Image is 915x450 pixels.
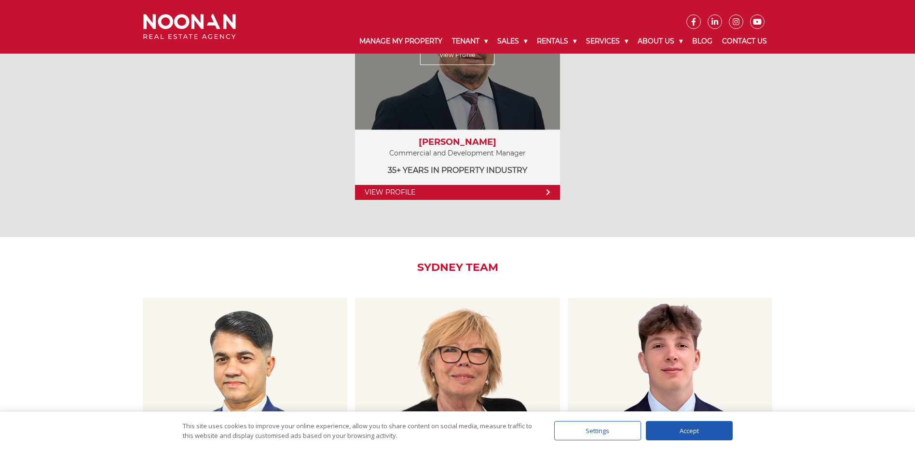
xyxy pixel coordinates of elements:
[355,185,560,200] a: View Profile
[633,29,687,54] a: About Us
[687,29,717,54] a: Blog
[532,29,581,54] a: Rentals
[717,29,772,54] a: Contact Us
[492,29,532,54] a: Sales
[646,421,733,440] div: Accept
[183,421,535,440] div: This site uses cookies to improve your online experience, allow you to share content on social me...
[355,29,447,54] a: Manage My Property
[365,147,550,159] p: Commercial and Development Manager
[447,29,492,54] a: Tenant
[581,29,633,54] a: Services
[554,421,641,440] div: Settings
[365,164,550,176] p: 35+ years in Property Industry
[365,137,550,148] h3: [PERSON_NAME]
[136,261,779,274] h2: Sydney Team
[143,14,236,40] img: Noonan Real Estate Agency
[420,45,495,65] a: View Profile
